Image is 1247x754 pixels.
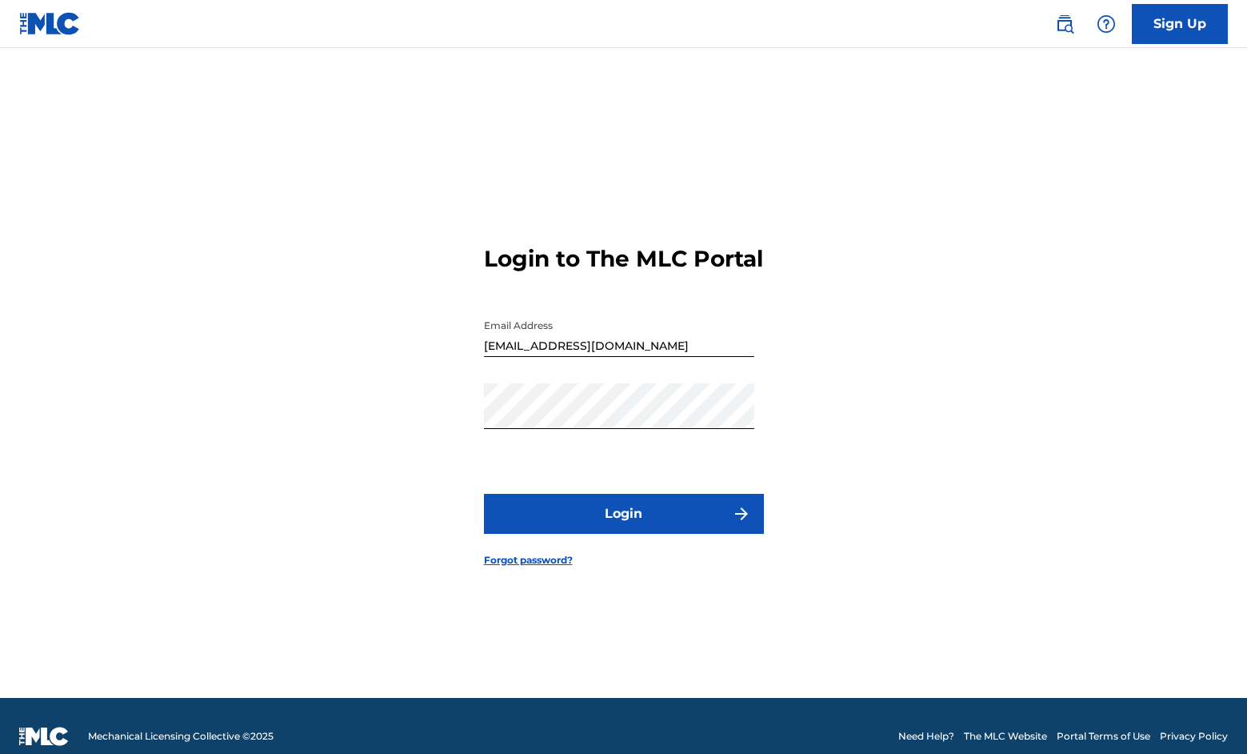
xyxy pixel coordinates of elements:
img: MLC Logo [19,12,81,35]
a: Forgot password? [484,553,573,568]
img: help [1097,14,1116,34]
a: Portal Terms of Use [1057,729,1150,744]
a: The MLC Website [964,729,1047,744]
span: Mechanical Licensing Collective © 2025 [88,729,274,744]
button: Login [484,494,764,534]
img: search [1055,14,1074,34]
img: f7272a7cc735f4ea7f67.svg [732,504,751,523]
a: Public Search [1049,8,1081,40]
a: Privacy Policy [1160,729,1228,744]
img: logo [19,727,69,746]
h3: Login to The MLC Portal [484,245,763,273]
a: Sign Up [1132,4,1228,44]
div: Help [1090,8,1122,40]
a: Need Help? [898,729,954,744]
